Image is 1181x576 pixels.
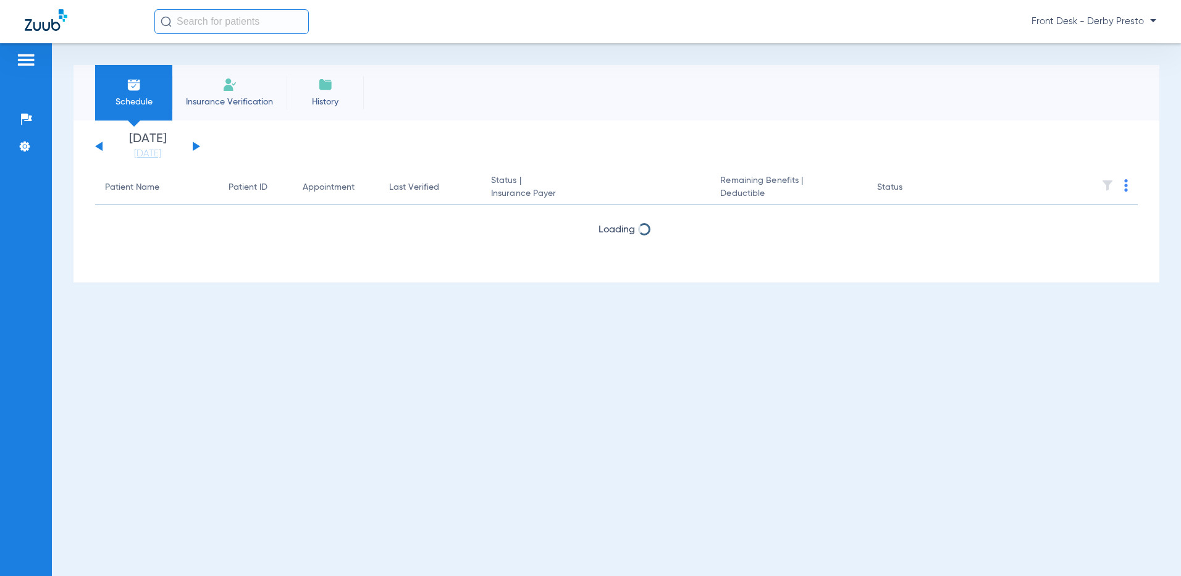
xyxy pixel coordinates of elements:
[127,77,141,92] img: Schedule
[104,96,163,108] span: Schedule
[389,181,471,194] div: Last Verified
[599,225,635,235] span: Loading
[182,96,277,108] span: Insurance Verification
[229,181,283,194] div: Patient ID
[303,181,355,194] div: Appointment
[154,9,309,34] input: Search for patients
[1101,179,1114,192] img: filter.svg
[16,53,36,67] img: hamburger-icon
[296,96,355,108] span: History
[105,181,159,194] div: Patient Name
[161,16,172,27] img: Search Icon
[303,181,369,194] div: Appointment
[318,77,333,92] img: History
[1124,179,1128,192] img: group-dot-blue.svg
[111,133,185,160] li: [DATE]
[710,171,867,205] th: Remaining Benefits |
[1032,15,1156,28] span: Front Desk - Derby Presto
[222,77,237,92] img: Manual Insurance Verification
[111,148,185,160] a: [DATE]
[481,171,710,205] th: Status |
[720,187,857,200] span: Deductible
[105,181,209,194] div: Patient Name
[491,187,700,200] span: Insurance Payer
[867,171,951,205] th: Status
[389,181,439,194] div: Last Verified
[25,9,67,31] img: Zuub Logo
[229,181,267,194] div: Patient ID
